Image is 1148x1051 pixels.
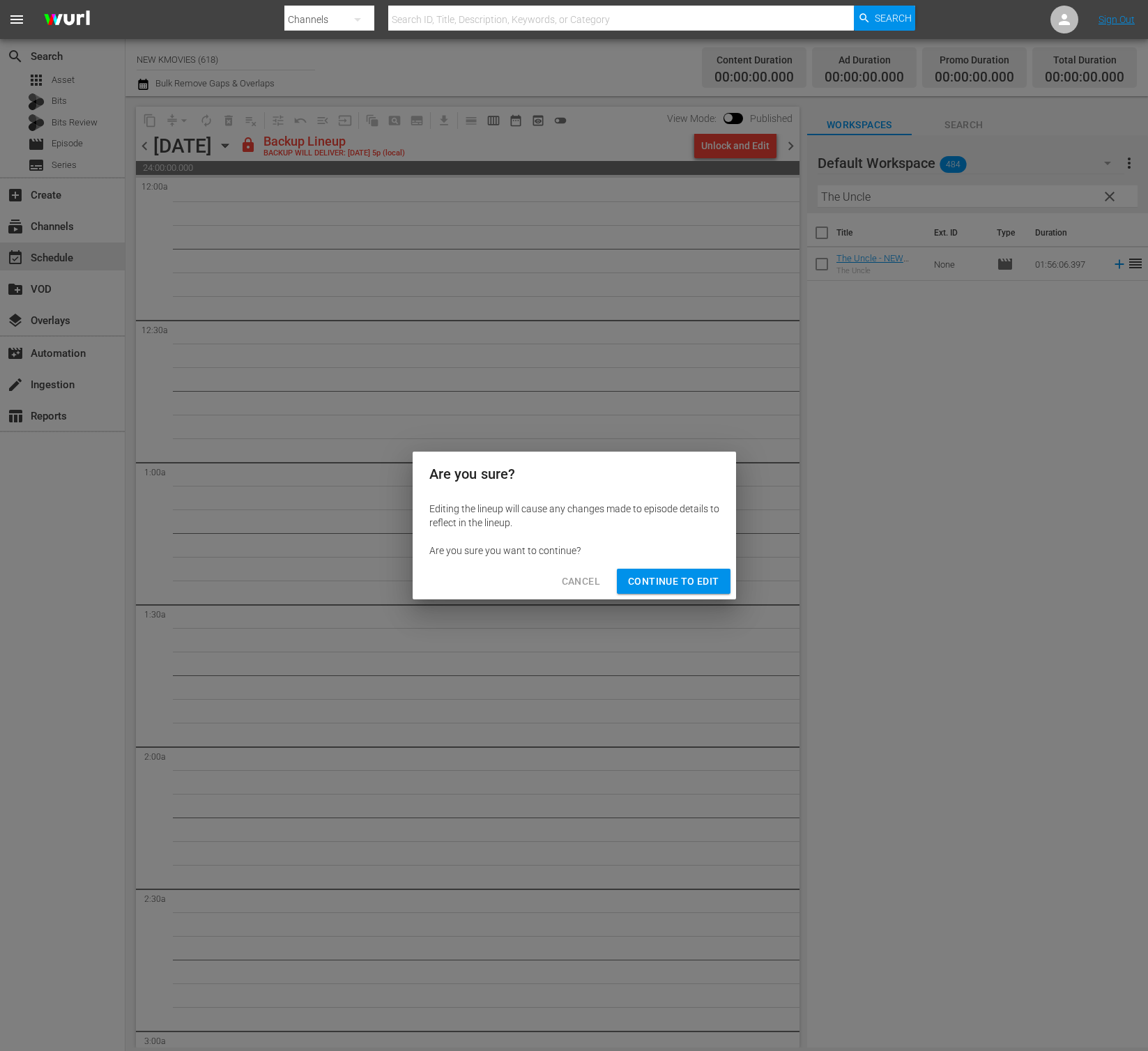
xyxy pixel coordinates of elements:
a: Sign Out [1099,14,1135,25]
button: Continue to Edit [617,569,730,594]
span: menu [8,11,25,28]
span: Cancel [562,573,600,590]
span: Search [875,6,912,31]
div: Are you sure you want to continue? [429,544,719,558]
div: Editing the lineup will cause any changes made to episode details to reflect in the lineup. [429,502,719,530]
h2: Are you sure? [429,463,719,485]
span: Continue to Edit [628,573,719,590]
button: Cancel [551,569,611,594]
img: ans4CAIJ8jUAAAAAAAAAAAAAAAAAAAAAAAAgQb4GAAAAAAAAAAAAAAAAAAAAAAAAJMjXAAAAAAAAAAAAAAAAAAAAAAAAgAT5G... [33,3,100,36]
